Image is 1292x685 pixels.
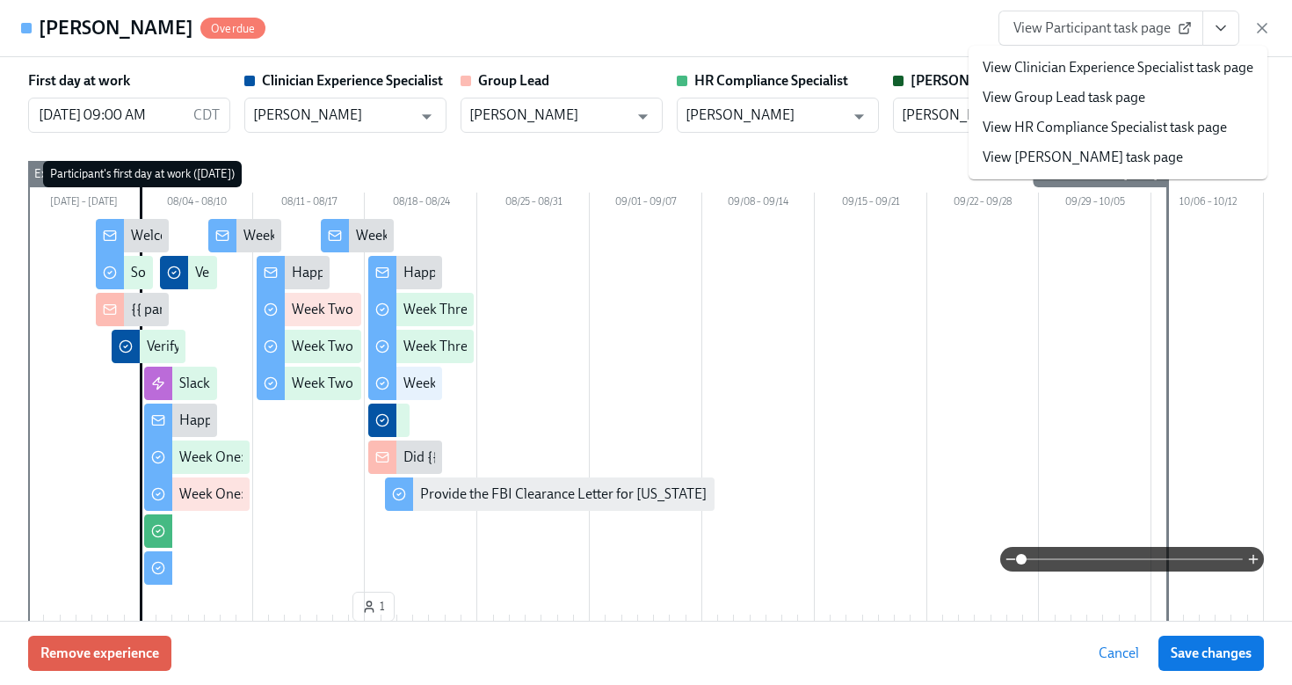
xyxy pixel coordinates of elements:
div: Slack Invites [179,374,252,393]
div: 09/08 – 09/14 [702,193,815,215]
div: Happy First Day! [179,411,279,430]
div: Week One: Essential Compliance Tasks (~6.5 hours to complete) [179,485,561,504]
div: Week Two: Get To Know Your Role (~4 hours to complete) [292,300,634,319]
div: Happy Week Two! [292,263,400,282]
div: 08/04 – 08/10 [141,193,253,215]
a: View Participant task page [998,11,1203,46]
div: Week One Onboarding Recap! [243,226,425,245]
button: 1 [352,592,395,622]
button: View task page [1202,11,1239,46]
span: 1 [362,598,385,616]
button: Open [413,103,440,130]
div: Week Two Onboarding Recap! [356,226,538,245]
a: View Clinician Experience Specialist task page [983,58,1253,77]
div: 08/18 – 08/24 [365,193,477,215]
h4: [PERSON_NAME] [39,15,193,41]
button: Cancel [1086,636,1151,671]
div: 08/25 – 08/31 [477,193,590,215]
div: Software Set-Up [131,263,228,282]
div: Participant's first day at work ([DATE]) [43,161,242,187]
button: Remove experience [28,636,171,671]
div: {{ participant.fullName }} has started onboarding [131,300,425,319]
button: Save changes [1158,636,1264,671]
span: Save changes [1171,645,1252,662]
div: 09/15 – 09/21 [815,193,927,215]
button: Open [846,103,873,130]
label: First day at work [28,71,130,91]
strong: Clinician Experience Specialist [262,72,443,89]
span: Overdue [200,22,265,35]
div: 08/11 – 08/17 [253,193,366,215]
span: Cancel [1099,645,1139,662]
strong: Group Lead [478,72,549,89]
div: 10/06 – 10/12 [1151,193,1264,215]
div: 09/01 – 09/07 [590,193,702,215]
span: Remove experience [40,645,159,662]
div: Verify Elation for {{ participant.fullName }} (2nd attempt) [195,263,532,282]
div: 09/22 – 09/28 [927,193,1040,215]
div: 09/29 – 10/05 [1039,193,1151,215]
div: Week Three: Final Onboarding Tasks (~1.5 hours to complete) [403,374,770,393]
a: View [PERSON_NAME] task page [983,148,1183,167]
div: Provide the FBI Clearance Letter for [US_STATE] [420,485,707,504]
div: [DATE] – [DATE] [28,193,141,215]
div: Week Three: Ethics, Conduct, & Legal Responsibilities (~5 hours to complete) [403,337,861,356]
div: Did {{ participant.fullName }} Schedule A Meet & Greet? [403,448,736,467]
div: Week One: Welcome To Charlie Health Tasks! (~3 hours to complete) [179,448,586,467]
span: View Participant task page [1013,19,1188,37]
a: View HR Compliance Specialist task page [983,118,1227,137]
div: Welcome To The Charlie Health Team! [131,226,359,245]
p: CDT [193,106,220,125]
a: View Group Lead task page [983,88,1145,107]
strong: HR Compliance Specialist [694,72,848,89]
div: Happy Final Week of Onboarding! [403,263,607,282]
div: Week Two: Compliance Crisis Response (~1.5 hours to complete) [292,374,676,393]
div: Verify Elation for {{ participant.fullName }} [147,337,399,356]
button: Open [629,103,657,130]
strong: [PERSON_NAME] [911,72,1023,89]
div: Week Three: Cultural Competence & Special Populations (~3 hours to complete) [403,300,878,319]
div: Week Two: Core Processes (~1.25 hours to complete) [292,337,606,356]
